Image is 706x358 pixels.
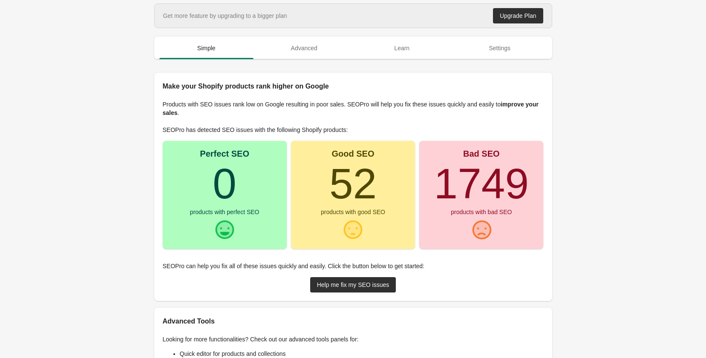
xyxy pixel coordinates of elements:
p: SEOPro has detected SEO issues with the following Shopify products: [163,126,544,134]
span: Simple [159,40,254,56]
div: Perfect SEO [200,149,249,158]
turbo-frame: 0 [213,160,236,207]
turbo-frame: 1749 [434,160,529,207]
div: products with good SEO [321,209,385,215]
li: Quick editor for products and collections [180,349,544,358]
p: SEOPro can help you fix all of these issues quickly and easily. Click the button below to get sta... [163,262,544,270]
button: Learn [353,37,451,59]
button: Settings [451,37,549,59]
span: Advanced [257,40,352,56]
div: Help me fix my SEO issues [317,281,389,288]
a: Help me fix my SEO issues [310,277,396,292]
button: Advanced [255,37,353,59]
div: Good SEO [331,149,374,158]
p: Products with SEO issues rank low on Google resulting in poor sales. SEOPro will help you fix the... [163,100,544,117]
h2: Make your Shopify products rank higher on Google [163,81,544,92]
span: Settings [452,40,547,56]
b: improve your sales [163,101,539,116]
div: Bad SEO [463,149,500,158]
div: products with perfect SEO [190,209,259,215]
div: Upgrade Plan [500,12,536,19]
div: products with bad SEO [451,209,512,215]
div: Get more feature by upgrading to a bigger plan [163,11,287,20]
turbo-frame: 52 [329,160,377,207]
a: Upgrade Plan [493,8,543,23]
span: Learn [355,40,450,56]
h2: Advanced Tools [163,316,544,326]
button: Simple [158,37,256,59]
